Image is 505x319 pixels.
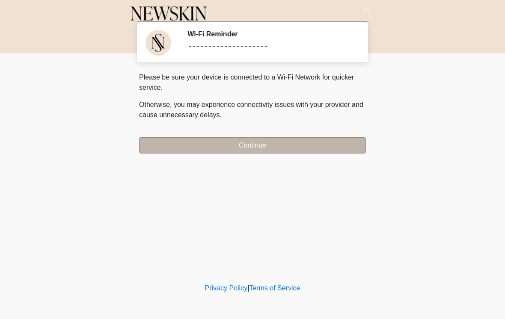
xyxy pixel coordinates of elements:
img: Agent Avatar [146,30,171,56]
div: ~~~~~~~~~~~~~~~~~~~~ [187,41,353,52]
button: Continue [139,137,366,154]
a: Terms of Service [249,284,300,292]
a: Privacy Policy [205,284,248,292]
p: Please be sure your device is connected to a Wi-Fi Network for quicker service. [139,72,366,93]
a: | [247,284,249,292]
span: . [220,111,222,118]
img: Newskin Logo [131,6,207,21]
p: Otherwise, you may experience connectivity issues with your provider and cause unnecessary delays [139,100,366,120]
h2: Wi-Fi Reminder [187,30,353,38]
